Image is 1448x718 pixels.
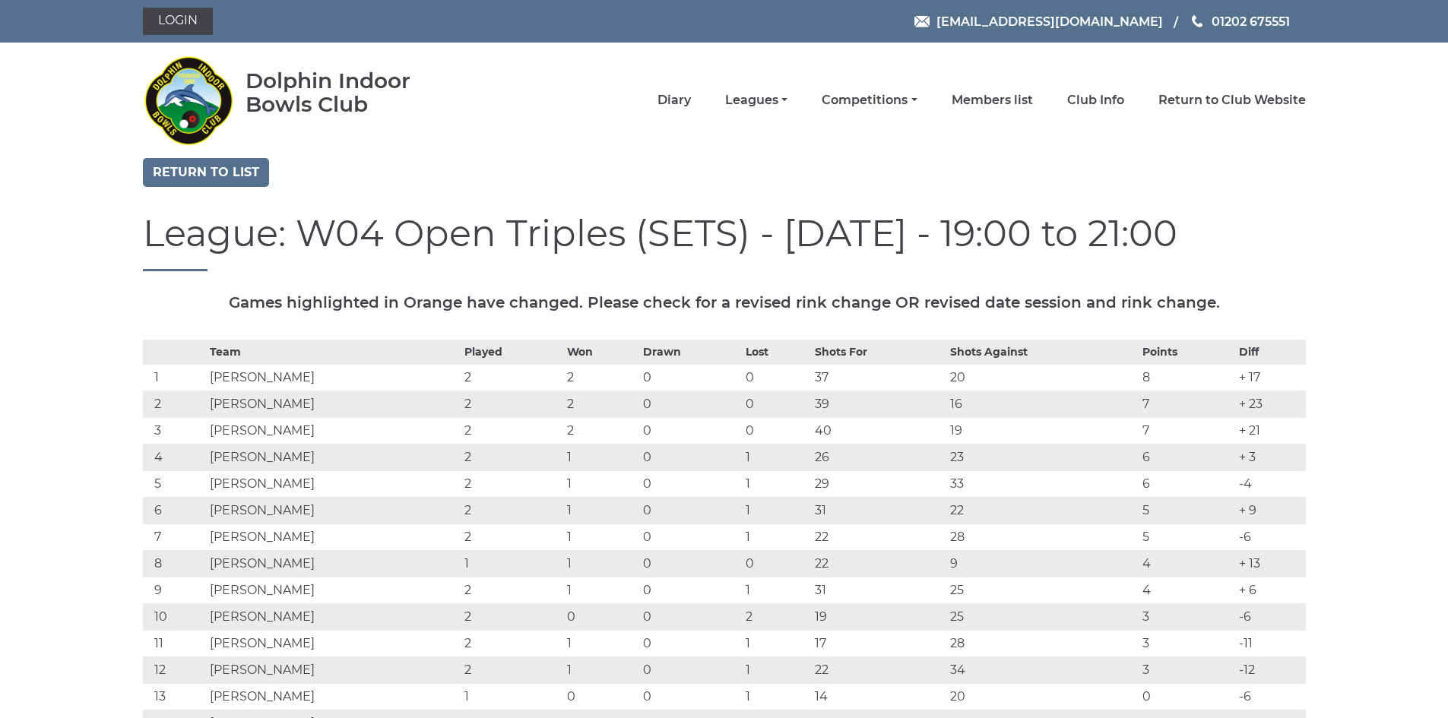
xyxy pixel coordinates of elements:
td: 23 [946,444,1139,470]
td: 39 [811,391,947,417]
td: [PERSON_NAME] [206,364,460,391]
td: 19 [946,417,1139,444]
td: 1 [742,444,810,470]
td: [PERSON_NAME] [206,444,460,470]
td: 13 [143,683,207,710]
a: Diary [657,92,691,109]
td: 3 [1139,656,1235,683]
a: Leagues [725,92,787,109]
td: 2 [461,417,564,444]
td: 1 [742,523,810,550]
td: [PERSON_NAME] [206,550,460,577]
th: Shots Against [946,340,1139,364]
td: 25 [946,603,1139,630]
td: 10 [143,603,207,630]
td: 26 [811,444,947,470]
span: [EMAIL_ADDRESS][DOMAIN_NAME] [936,14,1163,28]
td: 9 [143,577,207,603]
td: 7 [1139,391,1235,417]
a: Login [143,8,213,35]
th: Drawn [639,340,743,364]
td: 1 [563,444,638,470]
td: 3 [1139,630,1235,656]
td: -6 [1235,603,1306,630]
td: [PERSON_NAME] [206,630,460,656]
td: 5 [143,470,207,497]
td: 19 [811,603,947,630]
img: Dolphin Indoor Bowls Club [143,47,234,153]
td: 1 [742,577,810,603]
a: Members list [952,92,1033,109]
td: 1 [563,656,638,683]
td: 0 [639,444,743,470]
td: [PERSON_NAME] [206,497,460,523]
td: + 6 [1235,577,1306,603]
td: + 21 [1235,417,1306,444]
td: 31 [811,577,947,603]
td: 5 [1139,497,1235,523]
td: 7 [1139,417,1235,444]
a: Club Info [1067,92,1124,109]
td: 28 [946,630,1139,656]
td: 0 [639,470,743,497]
td: [PERSON_NAME] [206,523,460,550]
td: 1 [563,577,638,603]
h1: League: W04 Open Triples (SETS) - [DATE] - 19:00 to 21:00 [143,214,1306,271]
td: 1 [742,683,810,710]
td: 0 [742,550,810,577]
td: 0 [639,683,743,710]
td: 7 [143,523,207,550]
td: 0 [639,577,743,603]
td: 0 [563,683,638,710]
td: 2 [461,630,564,656]
th: Diff [1235,340,1306,364]
a: Competitions [822,92,917,109]
td: 1 [563,497,638,523]
td: -12 [1235,656,1306,683]
th: Won [563,340,638,364]
td: 0 [639,391,743,417]
td: 0 [1139,683,1235,710]
th: Played [461,340,564,364]
td: 0 [639,364,743,391]
td: 4 [143,444,207,470]
td: [PERSON_NAME] [206,470,460,497]
td: 5 [1139,523,1235,550]
td: 2 [563,391,638,417]
td: 9 [946,550,1139,577]
td: 37 [811,364,947,391]
td: -6 [1235,523,1306,550]
td: 0 [742,364,810,391]
td: 16 [946,391,1139,417]
td: 8 [1139,364,1235,391]
td: [PERSON_NAME] [206,577,460,603]
td: 25 [946,577,1139,603]
td: 6 [1139,470,1235,497]
td: [PERSON_NAME] [206,683,460,710]
td: 2 [461,656,564,683]
td: 2 [461,523,564,550]
td: 6 [1139,444,1235,470]
td: 2 [461,603,564,630]
a: Phone us 01202 675551 [1190,12,1290,31]
td: 11 [143,630,207,656]
td: 31 [811,497,947,523]
td: 3 [1139,603,1235,630]
td: 1 [563,523,638,550]
td: 1 [742,470,810,497]
th: Shots For [811,340,947,364]
td: 2 [461,577,564,603]
td: [PERSON_NAME] [206,603,460,630]
td: 2 [461,391,564,417]
td: 0 [742,391,810,417]
td: 0 [639,550,743,577]
td: 20 [946,364,1139,391]
td: 1 [742,630,810,656]
td: 2 [742,603,810,630]
a: Return to Club Website [1158,92,1306,109]
td: 4 [1139,577,1235,603]
a: Email [EMAIL_ADDRESS][DOMAIN_NAME] [914,12,1163,31]
td: + 13 [1235,550,1306,577]
td: + 23 [1235,391,1306,417]
td: 34 [946,656,1139,683]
